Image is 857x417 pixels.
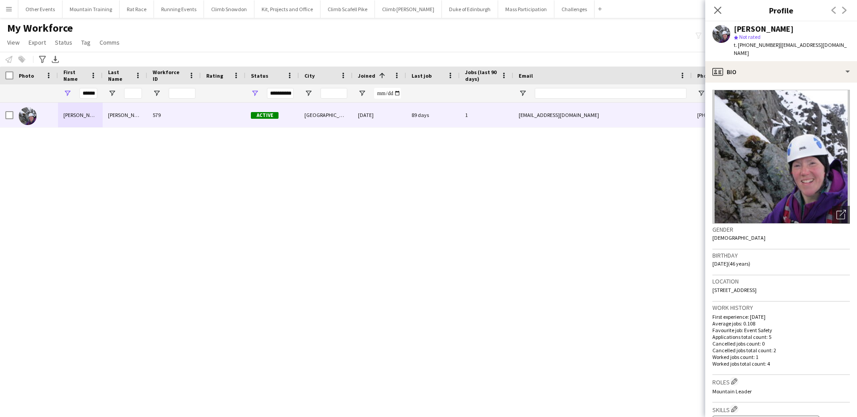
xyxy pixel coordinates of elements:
span: Rating [206,72,223,79]
button: Climb [PERSON_NAME] [375,0,442,18]
div: [EMAIL_ADDRESS][DOMAIN_NAME] [513,103,692,127]
span: Jobs (last 90 days) [465,69,497,82]
button: Mountain Training [62,0,120,18]
span: Status [251,72,268,79]
input: City Filter Input [320,88,347,99]
button: Kit, Projects and Office [254,0,320,18]
span: Mountain Leader [712,388,752,395]
p: Cancelled jobs count: 0 [712,340,850,347]
button: Challenges [554,0,595,18]
span: First Name [63,69,87,82]
span: Phone [697,72,713,79]
span: [STREET_ADDRESS] [712,287,757,293]
h3: Location [712,277,850,285]
span: | [EMAIL_ADDRESS][DOMAIN_NAME] [734,42,847,56]
span: Email [519,72,533,79]
button: Climb Snowdon [204,0,254,18]
a: View [4,37,23,48]
span: Last job [412,72,432,79]
button: Rat Race [120,0,154,18]
a: Export [25,37,50,48]
span: My Workforce [7,21,73,35]
a: Comms [96,37,123,48]
div: [PERSON_NAME] [58,103,103,127]
p: Cancelled jobs total count: 2 [712,347,850,354]
div: 579 [147,103,201,127]
span: Last Name [108,69,131,82]
div: Open photos pop-in [832,206,850,224]
button: Other Events [18,0,62,18]
span: Active [251,112,279,119]
span: Joined [358,72,375,79]
h3: Gender [712,225,850,234]
span: Photo [19,72,34,79]
input: Workforce ID Filter Input [169,88,196,99]
button: Duke of Edinburgh [442,0,498,18]
div: [PERSON_NAME] [103,103,147,127]
p: Worked jobs total count: 4 [712,360,850,367]
button: Open Filter Menu [519,89,527,97]
div: [GEOGRAPHIC_DATA] [299,103,353,127]
h3: Roles [712,377,850,386]
div: [PERSON_NAME] [734,25,794,33]
span: [DATE] (46 years) [712,260,750,267]
input: Last Name Filter Input [124,88,142,99]
img: Crew avatar or photo [712,90,850,224]
span: City [304,72,315,79]
button: Mass Participation [498,0,554,18]
h3: Birthday [712,251,850,259]
div: 1 [460,103,513,127]
button: Open Filter Menu [63,89,71,97]
button: Climb Scafell Pike [320,0,375,18]
span: Tag [81,38,91,46]
button: Open Filter Menu [358,89,366,97]
p: Worked jobs count: 1 [712,354,850,360]
input: First Name Filter Input [79,88,97,99]
button: Open Filter Menu [108,89,116,97]
span: [DEMOGRAPHIC_DATA] [712,234,765,241]
div: [DATE] [353,103,406,127]
p: First experience: [DATE] [712,313,850,320]
p: Applications total count: 5 [712,334,850,340]
span: Comms [100,38,120,46]
span: Not rated [739,33,761,40]
span: View [7,38,20,46]
app-action-btn: Export XLSX [50,54,61,65]
div: 89 days [406,103,460,127]
span: Export [29,38,46,46]
h3: Skills [712,404,850,414]
a: Status [51,37,76,48]
button: Open Filter Menu [153,89,161,97]
span: Status [55,38,72,46]
span: Workforce ID [153,69,185,82]
div: Bio [705,61,857,83]
button: Open Filter Menu [697,89,705,97]
button: Open Filter Menu [304,89,312,97]
input: Email Filter Input [535,88,686,99]
button: Running Events [154,0,204,18]
a: Tag [78,37,94,48]
input: Joined Filter Input [374,88,401,99]
p: Favourite job: Event Safety [712,327,850,334]
h3: Profile [705,4,857,16]
p: Average jobs: 0.108 [712,320,850,327]
h3: Work history [712,304,850,312]
div: [PHONE_NUMBER] [692,103,806,127]
img: Joanne McCandless [19,107,37,125]
span: t. [PHONE_NUMBER] [734,42,780,48]
button: Open Filter Menu [251,89,259,97]
app-action-btn: Advanced filters [37,54,48,65]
